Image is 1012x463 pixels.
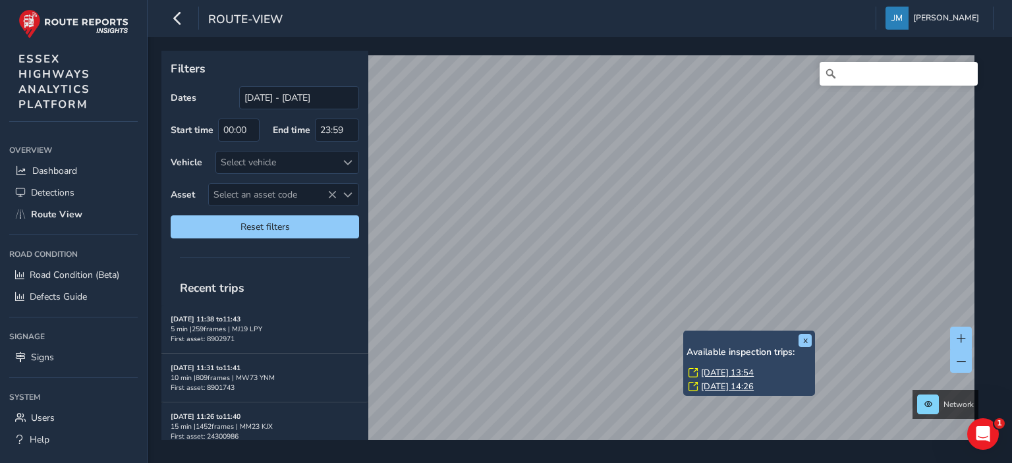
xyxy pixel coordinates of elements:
[967,418,999,450] iframe: Intercom live chat
[273,124,310,136] label: End time
[171,124,213,136] label: Start time
[9,346,138,368] a: Signs
[31,351,54,364] span: Signs
[216,151,337,173] div: Select vehicle
[171,271,254,305] span: Recent trips
[171,92,196,104] label: Dates
[171,156,202,169] label: Vehicle
[9,264,138,286] a: Road Condition (Beta)
[9,429,138,450] a: Help
[9,204,138,225] a: Route View
[31,208,82,221] span: Route View
[171,215,359,238] button: Reset filters
[9,286,138,308] a: Defects Guide
[701,381,754,393] a: [DATE] 14:26
[171,412,240,422] strong: [DATE] 11:26 to 11:40
[166,55,974,455] canvas: Map
[171,314,240,324] strong: [DATE] 11:38 to 11:43
[171,188,195,201] label: Asset
[701,367,754,379] a: [DATE] 13:54
[171,363,240,373] strong: [DATE] 11:31 to 11:41
[687,347,812,358] h6: Available inspection trips:
[31,186,74,199] span: Detections
[9,182,138,204] a: Detections
[171,383,235,393] span: First asset: 8901743
[171,422,359,431] div: 15 min | 1452 frames | MM23 KJX
[9,387,138,407] div: System
[885,7,909,30] img: diamond-layout
[994,418,1005,429] span: 1
[9,140,138,160] div: Overview
[799,334,812,347] button: x
[943,399,974,410] span: Network
[18,51,90,112] span: ESSEX HIGHWAYS ANALYTICS PLATFORM
[171,431,239,441] span: First asset: 24300986
[820,62,978,86] input: Search
[171,334,235,344] span: First asset: 8902971
[171,60,359,77] p: Filters
[208,11,283,30] span: route-view
[9,327,138,346] div: Signage
[31,412,55,424] span: Users
[9,407,138,429] a: Users
[885,7,984,30] button: [PERSON_NAME]
[337,184,358,205] div: Select an asset code
[9,160,138,182] a: Dashboard
[913,7,979,30] span: [PERSON_NAME]
[181,221,349,233] span: Reset filters
[30,269,119,281] span: Road Condition (Beta)
[171,373,359,383] div: 10 min | 809 frames | MW73 YNM
[32,165,77,177] span: Dashboard
[30,433,49,446] span: Help
[9,244,138,264] div: Road Condition
[171,324,359,334] div: 5 min | 259 frames | MJ19 LPY
[18,9,128,39] img: rr logo
[209,184,337,205] span: Select an asset code
[30,290,87,303] span: Defects Guide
